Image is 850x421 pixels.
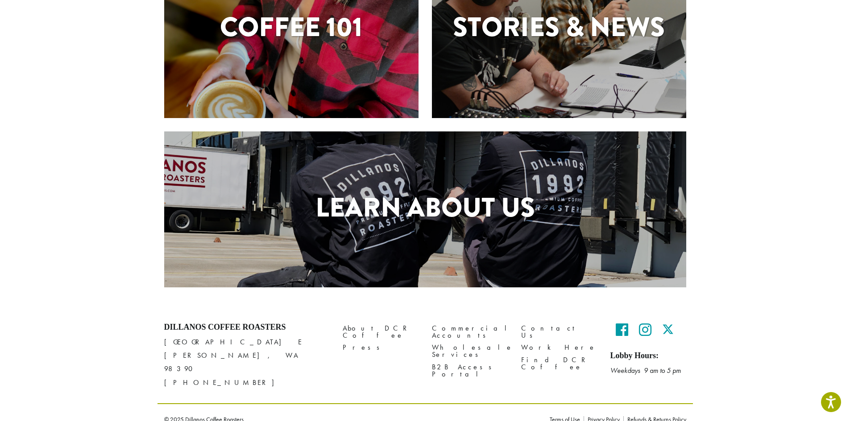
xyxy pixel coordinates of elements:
a: Work Here [521,342,597,354]
h4: Dillanos Coffee Roasters [164,323,329,332]
a: Commercial Accounts [432,323,508,342]
a: B2B Access Portal [432,361,508,380]
a: About DCR Coffee [343,323,419,342]
h1: Stories & News [432,7,686,47]
a: Find DCR Coffee [521,354,597,373]
h1: Learn About Us [164,188,686,228]
a: Press [343,342,419,354]
h1: Coffee 101 [164,7,419,47]
a: Learn About Us [164,131,686,287]
h5: Lobby Hours: [610,351,686,361]
a: Contact Us [521,323,597,342]
a: Wholesale Services [432,342,508,361]
p: [GEOGRAPHIC_DATA] E [PERSON_NAME], WA 98390 [PHONE_NUMBER] [164,335,329,389]
em: Weekdays 9 am to 5 pm [610,366,681,375]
